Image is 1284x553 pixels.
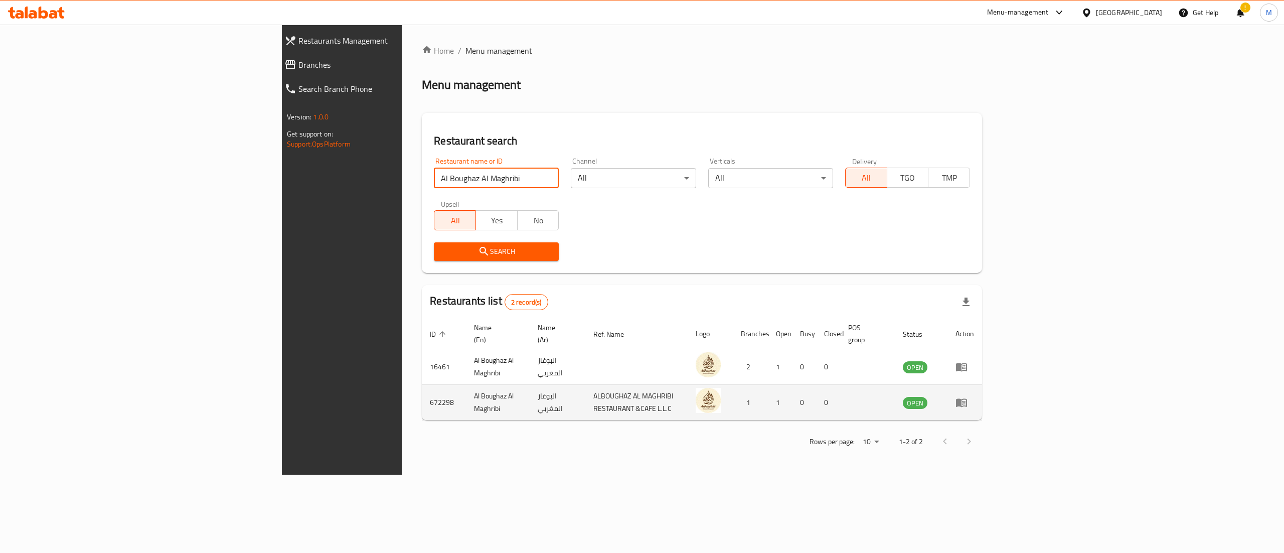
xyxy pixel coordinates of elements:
td: 1 [768,385,792,421]
button: All [845,168,887,188]
div: Menu [955,361,974,373]
label: Upsell [441,200,459,207]
th: Busy [792,319,816,349]
button: Yes [475,210,518,230]
label: Delivery [852,158,877,165]
span: ID [430,328,449,340]
h2: Restaurants list [430,294,548,310]
span: OPEN [903,362,927,373]
td: 0 [792,349,816,385]
button: Search [434,242,559,261]
td: 1 [768,349,792,385]
span: TMP [932,171,966,185]
span: Get support on: [287,127,333,141]
div: Export file [954,290,978,314]
td: 0 [816,385,840,421]
div: Rows per page: [859,435,883,450]
div: OPEN [903,361,927,373]
div: Total records count [505,294,548,310]
td: Al Boughaz Al Maghribi [466,385,530,421]
span: Search [442,245,551,258]
span: 2 record(s) [505,298,548,307]
span: 1.0.0 [313,110,329,123]
span: Ref. Name [593,328,637,340]
th: Open [768,319,792,349]
h2: Restaurant search [434,133,970,149]
span: Version: [287,110,311,123]
span: All [850,171,883,185]
a: Branches [276,53,497,77]
a: Restaurants Management [276,29,497,53]
span: Menu management [465,45,532,57]
div: Menu-management [987,7,1049,19]
div: [GEOGRAPHIC_DATA] [1096,7,1162,18]
span: All [438,213,472,228]
td: 0 [792,385,816,421]
table: enhanced table [422,319,982,421]
button: All [434,210,476,230]
button: TGO [887,168,929,188]
nav: breadcrumb [422,45,982,57]
div: All [571,168,696,188]
button: TMP [928,168,970,188]
th: Logo [688,319,733,349]
a: Support.OpsPlatform [287,137,351,151]
th: Branches [733,319,768,349]
span: Name (En) [474,322,518,346]
th: Action [947,319,982,349]
img: Al Boughaz Al Maghribi [696,388,721,413]
span: Status [903,328,935,340]
td: 1 [733,385,768,421]
td: البوغاز المغربي [530,349,585,385]
th: Closed [816,319,840,349]
button: No [517,210,559,230]
p: 1-2 of 2 [899,436,923,448]
span: Branches [298,59,489,71]
p: Rows per page: [810,436,855,448]
span: OPEN [903,397,927,409]
td: البوغاز المغربي [530,385,585,421]
td: 0 [816,349,840,385]
span: M [1266,7,1272,18]
span: Yes [480,213,514,228]
span: Restaurants Management [298,35,489,47]
span: No [522,213,555,228]
div: All [708,168,833,188]
img: Al Boughaz Al Maghribi [696,352,721,377]
span: POS group [848,322,883,346]
a: Search Branch Phone [276,77,497,101]
span: Name (Ar) [538,322,573,346]
span: TGO [891,171,925,185]
td: ALBOUGHAZ AL MAGHRIBI RESTAURANT &CAFE L.L.C [585,385,688,421]
td: Al Boughaz Al Maghribi [466,349,530,385]
input: Search for restaurant name or ID.. [434,168,559,188]
td: 2 [733,349,768,385]
span: Search Branch Phone [298,83,489,95]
